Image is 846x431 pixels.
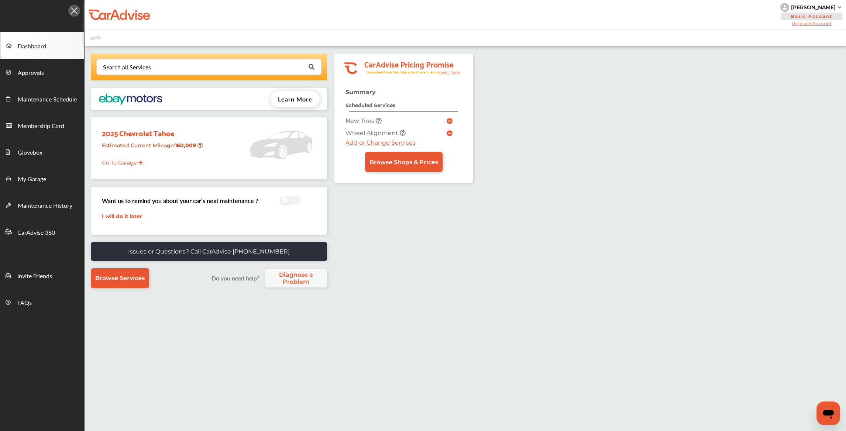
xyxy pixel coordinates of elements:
[345,117,376,124] span: New Tires
[102,213,142,220] a: I will do it later
[17,272,52,281] span: Invite Friends
[91,268,149,288] a: Browse Services
[96,154,142,168] a: Go To Garage
[781,13,842,20] span: Basic Account
[17,298,32,308] span: FAQs
[345,102,395,108] strong: Scheduled Services
[780,21,843,26] span: Upgrade Account
[0,192,84,218] a: Maintenance History
[96,139,204,158] div: Estimated Current Mileage :
[0,32,84,59] a: Dashboard
[791,4,836,11] div: [PERSON_NAME]
[366,70,440,75] tspan: Guaranteed lower than retail price on every service.
[18,121,64,131] span: Membership Card
[18,148,42,158] span: Glovebox
[95,275,145,282] span: Browse Services
[18,95,77,104] span: Maintenance Schedule
[96,121,204,139] div: 2025 Chevrolet Tahoe
[345,89,376,96] strong: Summary
[0,112,84,138] a: Membership Card
[268,271,323,285] span: Diagnose a Problem
[0,165,84,192] a: My Garage
[0,138,84,165] a: Glovebox
[91,242,327,261] a: Issues or Questions? Call CarAdvise [PHONE_NUMBER]
[18,201,72,211] span: Maintenance History
[278,95,312,103] span: Learn More
[68,5,80,17] img: Icon.5fd9dcc7.svg
[838,6,841,8] img: sCxJUJ+qAmfqhQGDUl18vwLg4ZYJ6CxN7XmbOMBAAAAAElFTkSuQmCC
[0,85,84,112] a: Maintenance Schedule
[250,121,312,169] img: placeholder_car.5a1ece94.svg
[90,33,101,42] img: placeholder_car.fcab19be.svg
[369,159,438,166] span: Browse Shops & Prices
[18,175,46,184] span: My Garage
[17,228,55,238] span: CarAdvise 360
[102,196,258,205] h3: Want us to remind you about your car’s next maintenance ?
[780,3,789,12] img: knH8PDtVvWoAbQRylUukY18CTiRevjo20fAtgn5MLBQj4uumYvk2MzTtcAIzfGAtb1XOLVMAvhLuqoNAbL4reqehy0jehNKdM...
[175,142,197,149] strong: 160,009
[265,269,327,287] a: Diagnose a Problem
[440,70,460,74] tspan: Learn more
[103,64,151,70] div: Search all Services
[365,152,443,172] a: Browse Shops & Prices
[128,248,290,255] p: Issues or Questions? Call CarAdvise [PHONE_NUMBER]
[345,130,400,137] span: Wheel Alignment
[18,68,44,78] span: Approvals
[208,274,263,282] label: Do you need help?
[816,401,840,425] iframe: Button to launch messaging window
[364,57,453,70] tspan: CarAdvise Pricing Promise
[18,42,46,51] span: Dashboard
[0,59,84,85] a: Approvals
[345,139,416,146] a: Add or Change Services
